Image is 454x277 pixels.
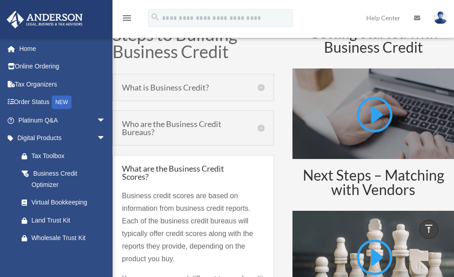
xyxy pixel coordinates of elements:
span: Getting Started with Business Credit [309,24,438,56]
a: Land Trust Kit [13,211,119,229]
span: Business credit scores are based on information from business credit reports. Each of the busines... [122,192,253,263]
a: vertical_align_top [419,220,438,239]
a: Wholesale Trust Kit [13,229,119,247]
a: Platinum Q&Aarrow_drop_down [6,111,119,129]
a: Order StatusNEW [6,93,119,112]
a: Tax Organizers [6,75,119,93]
i: vertical_align_top [423,223,434,234]
a: menu [121,16,132,23]
a: Digital Productsarrow_drop_down [6,129,119,147]
span: arrow_drop_down [97,111,115,130]
h1: Steps to Building Business Credit [112,26,274,64]
img: Anderson Advisors Platinum Portal [4,11,85,28]
div: NEW [52,95,72,109]
span: Next Steps – Matching with Vendors [303,166,444,198]
div: Business Credit Optimizer [31,168,103,190]
a: Home [6,40,119,58]
a: Tax Toolbox [13,147,119,165]
i: menu [121,13,132,23]
i: search [150,12,160,22]
h5: Who are the Business Credit Bureaus? [122,120,265,136]
div: Land Trust Kit [31,215,108,226]
a: Business Credit Optimizer [13,165,115,194]
div: Tax Toolbox [31,150,108,162]
h5: What is Business Credit? [122,83,265,91]
a: Virtual Bookkeeping [13,194,119,212]
a: Online Ordering [6,58,119,76]
h5: What are the Business Credit Scores? [122,164,265,181]
div: Virtual Bookkeeping [31,197,108,208]
img: User Pic [434,11,447,24]
span: arrow_drop_down [97,129,115,148]
div: Wholesale Trust Kit [31,232,108,244]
